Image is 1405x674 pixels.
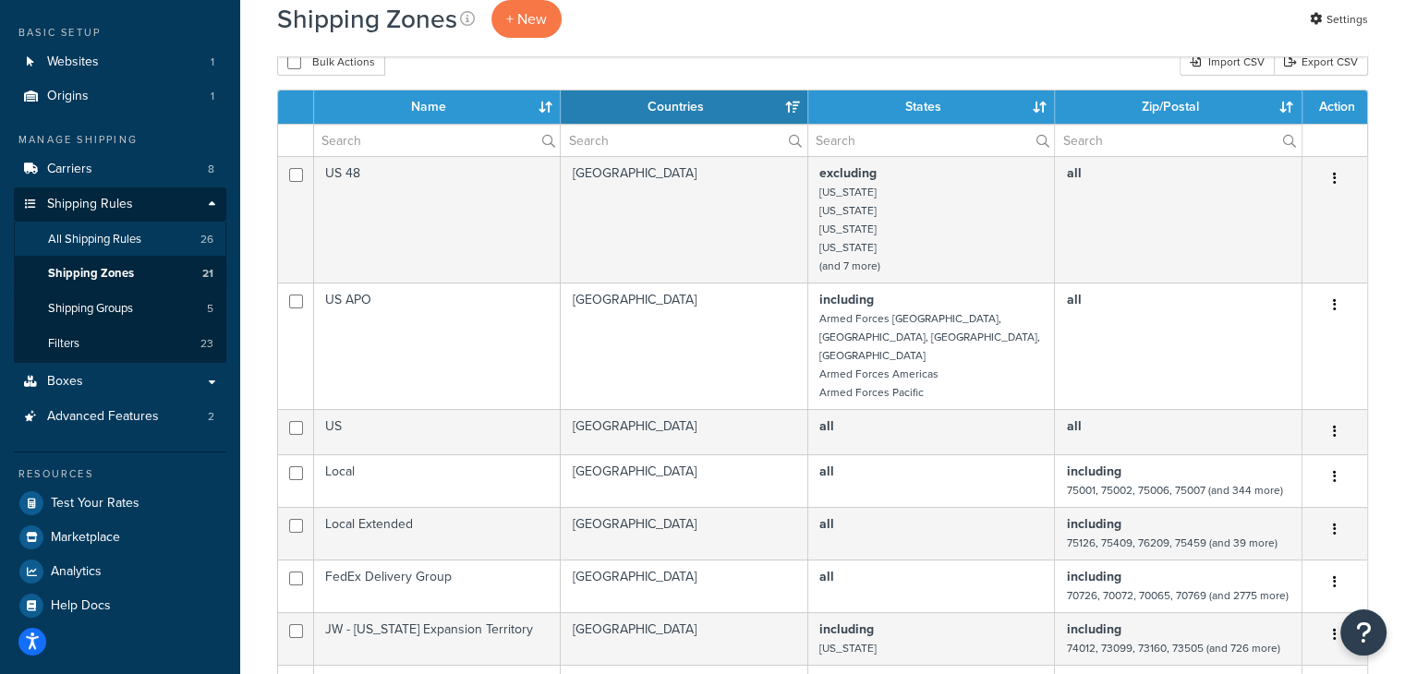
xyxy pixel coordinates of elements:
[51,564,102,580] span: Analytics
[819,514,834,534] b: all
[14,25,226,41] div: Basic Setup
[47,54,99,70] span: Websites
[51,496,139,512] span: Test Your Rates
[314,612,561,665] td: JW - [US_STATE] Expansion Territory
[561,156,808,283] td: [GEOGRAPHIC_DATA]
[1180,48,1274,76] div: Import CSV
[808,125,1054,156] input: Search
[48,301,133,317] span: Shipping Groups
[561,283,808,409] td: [GEOGRAPHIC_DATA]
[47,409,159,425] span: Advanced Features
[207,301,213,317] span: 5
[561,90,808,124] th: Countries: activate to sort column ascending
[1066,482,1282,499] small: 75001, 75002, 75006, 75007 (and 344 more)
[314,125,560,156] input: Search
[561,125,807,156] input: Search
[47,162,92,177] span: Carriers
[1066,514,1120,534] b: including
[14,79,226,114] a: Origins 1
[14,187,226,363] li: Shipping Rules
[202,266,213,282] span: 21
[819,310,1040,364] small: Armed Forces [GEOGRAPHIC_DATA], [GEOGRAPHIC_DATA], [GEOGRAPHIC_DATA], [GEOGRAPHIC_DATA]
[208,162,214,177] span: 8
[14,555,226,588] a: Analytics
[1302,90,1367,124] th: Action
[819,567,834,586] b: all
[1055,90,1302,124] th: Zip/Postal: activate to sort column ascending
[14,257,226,291] a: Shipping Zones 21
[51,530,120,546] span: Marketplace
[14,187,226,222] a: Shipping Rules
[819,202,877,219] small: [US_STATE]
[561,560,808,612] td: [GEOGRAPHIC_DATA]
[819,416,834,436] b: all
[1066,163,1081,183] b: all
[819,620,874,639] b: including
[808,90,1055,124] th: States: activate to sort column ascending
[200,232,213,247] span: 26
[14,152,226,187] a: Carriers 8
[277,48,385,76] button: Bulk Actions
[14,79,226,114] li: Origins
[48,232,141,247] span: All Shipping Rules
[819,184,877,200] small: [US_STATE]
[819,258,880,274] small: (and 7 more)
[1066,587,1288,604] small: 70726, 70072, 70065, 70769 (and 2775 more)
[314,409,561,454] td: US
[819,163,877,183] b: excluding
[14,257,226,291] li: Shipping Zones
[48,336,79,352] span: Filters
[14,487,226,520] a: Test Your Rates
[819,640,877,656] small: [US_STATE]
[314,90,561,124] th: Name: activate to sort column ascending
[14,223,226,257] a: All Shipping Rules 26
[14,152,226,187] li: Carriers
[1066,535,1277,551] small: 75126, 75409, 76209, 75459 (and 39 more)
[1066,640,1279,656] small: 74012, 73099, 73160, 73505 (and 726 more)
[506,8,547,30] span: + New
[14,400,226,434] li: Advanced Features
[14,365,226,399] a: Boxes
[1310,6,1368,32] a: Settings
[208,409,214,425] span: 2
[47,197,133,212] span: Shipping Rules
[14,132,226,148] div: Manage Shipping
[1274,48,1368,76] a: Export CSV
[314,507,561,560] td: Local Extended
[14,466,226,482] div: Resources
[211,54,214,70] span: 1
[819,221,877,237] small: [US_STATE]
[1066,462,1120,481] b: including
[48,266,134,282] span: Shipping Zones
[14,327,226,361] a: Filters 23
[211,89,214,104] span: 1
[1066,567,1120,586] b: including
[314,454,561,507] td: Local
[47,89,89,104] span: Origins
[14,292,226,326] a: Shipping Groups 5
[14,45,226,79] li: Websites
[314,156,561,283] td: US 48
[819,462,834,481] b: all
[277,1,457,37] h1: Shipping Zones
[819,239,877,256] small: [US_STATE]
[561,507,808,560] td: [GEOGRAPHIC_DATA]
[1066,290,1081,309] b: all
[14,223,226,257] li: All Shipping Rules
[14,400,226,434] a: Advanced Features 2
[47,374,83,390] span: Boxes
[819,290,874,309] b: including
[1340,609,1387,656] button: Open Resource Center
[51,598,111,614] span: Help Docs
[200,336,213,352] span: 23
[14,327,226,361] li: Filters
[14,589,226,622] a: Help Docs
[14,521,226,554] a: Marketplace
[314,283,561,409] td: US APO
[819,366,939,382] small: Armed Forces Americas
